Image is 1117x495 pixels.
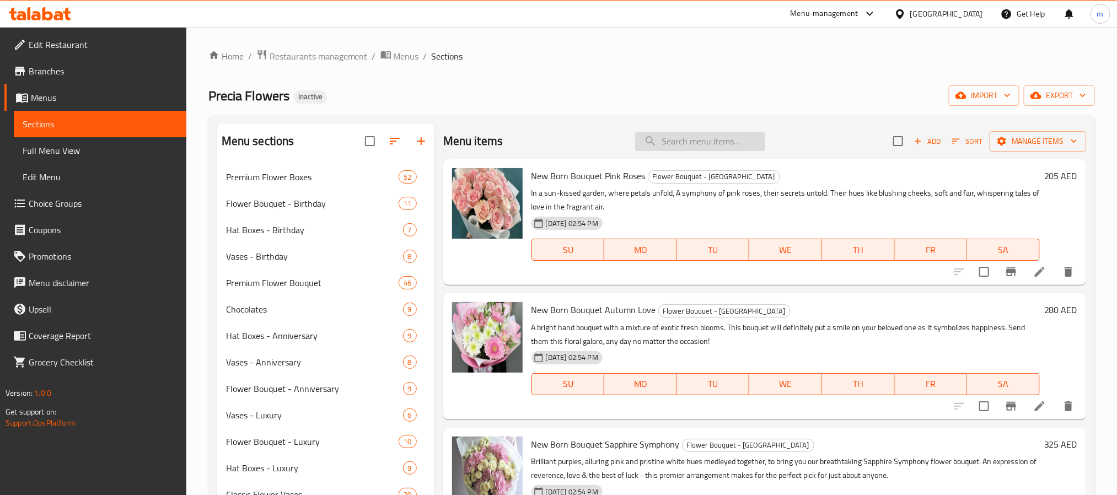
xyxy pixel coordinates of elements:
span: 9 [404,463,416,474]
button: Branch-specific-item [998,393,1024,419]
a: Home [208,50,244,63]
span: Edit Restaurant [29,38,178,51]
div: Premium Flower Bouquet46 [217,270,434,296]
span: Select all sections [358,130,382,153]
button: MO [604,373,677,395]
span: SU [536,376,600,392]
span: Grocery Checklist [29,356,178,369]
span: Menu disclaimer [29,276,178,289]
li: / [372,50,376,63]
span: Flower Bouquet - Luxury [226,435,399,448]
button: FR [895,373,968,395]
div: items [399,276,416,289]
button: TH [822,373,895,395]
span: Flower Bouquet - Anniversary [226,382,403,395]
div: Premium Flower Boxes52 [217,164,434,190]
button: delete [1055,259,1082,285]
button: TU [677,373,750,395]
button: SA [967,239,1040,261]
span: TU [681,376,745,392]
span: Full Menu View [23,144,178,157]
div: Hat Boxes - Birthday7 [217,217,434,243]
div: Vases - Birthday8 [217,243,434,270]
div: Hat Boxes - Anniversary9 [217,322,434,349]
span: 8 [404,251,416,262]
div: Flower Bouquet - Birthday11 [217,190,434,217]
span: MO [609,242,673,258]
span: Edit Menu [23,170,178,184]
span: Flower Bouquet - Birthday [226,197,399,210]
span: New Born Bouquet Pink Roses [531,168,646,184]
span: Promotions [29,250,178,263]
button: Add section [408,128,434,154]
span: Hat Boxes - Birthday [226,223,403,236]
div: Chocolates [226,303,403,316]
div: Inactive [294,90,327,104]
div: Chocolates9 [217,296,434,322]
h6: 325 AED [1044,437,1077,452]
div: items [403,303,417,316]
span: Flower Bouquet - [GEOGRAPHIC_DATA] [648,170,780,183]
div: items [399,435,416,448]
span: Menus [31,91,178,104]
span: TH [826,242,890,258]
span: Hat Boxes - Anniversary [226,329,403,342]
span: Add item [910,133,945,150]
div: Flower Bouquet - Luxury10 [217,428,434,455]
a: Grocery Checklist [4,349,186,375]
h2: Menu sections [222,133,294,149]
p: Brilliant purples, alluring pink and pristine white hues medleyed together, to bring you our brea... [531,455,1040,482]
button: MO [604,239,677,261]
span: Upsell [29,303,178,316]
p: A bright hand bouquet with a mixture of exotic fresh blooms. This bouquet will definitely put a s... [531,321,1040,348]
button: SA [967,373,1040,395]
div: Menu-management [791,7,858,20]
span: FR [899,242,963,258]
span: 8 [404,357,416,368]
div: Flower Bouquet - Anniversary9 [217,375,434,402]
span: 10 [399,437,416,447]
img: New Born Bouquet Pink Roses [452,168,523,239]
div: items [403,461,417,475]
span: Select to update [973,260,996,283]
span: TH [826,376,890,392]
span: Precia Flowers [208,83,289,108]
span: Sort items [945,133,990,150]
span: Sections [432,50,463,63]
div: Vases - Anniversary8 [217,349,434,375]
span: [DATE] 02:54 PM [541,352,603,363]
span: 52 [399,172,416,182]
span: Add [912,135,942,148]
span: 6 [404,410,416,421]
button: import [949,85,1019,106]
div: Flower Bouquet - New Born [648,170,780,184]
div: Vases - Birthday [226,250,403,263]
img: New Born Bouquet Autumn Love [452,302,523,373]
span: Sort sections [382,128,408,154]
span: FR [899,376,963,392]
button: TU [677,239,750,261]
button: Sort [949,133,985,150]
span: Flower Bouquet - [GEOGRAPHIC_DATA] [659,305,790,318]
a: Coupons [4,217,186,243]
span: Get support on: [6,405,56,419]
div: items [403,356,417,369]
button: Manage items [990,131,1086,152]
span: Premium Flower Boxes [226,170,399,184]
p: In a sun-kissed garden, where petals unfold, A symphony of pink roses, their secrets untold. Thei... [531,186,1040,214]
span: Select section [887,130,910,153]
button: export [1024,85,1095,106]
div: items [403,250,417,263]
span: SA [971,376,1035,392]
div: items [399,197,416,210]
a: Coverage Report [4,322,186,349]
span: Choice Groups [29,197,178,210]
span: SU [536,242,600,258]
div: Premium Flower Bouquet [226,276,399,289]
span: Restaurants management [270,50,368,63]
a: Edit Restaurant [4,31,186,58]
a: Choice Groups [4,190,186,217]
span: Flower Bouquet - [GEOGRAPHIC_DATA] [683,439,814,451]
